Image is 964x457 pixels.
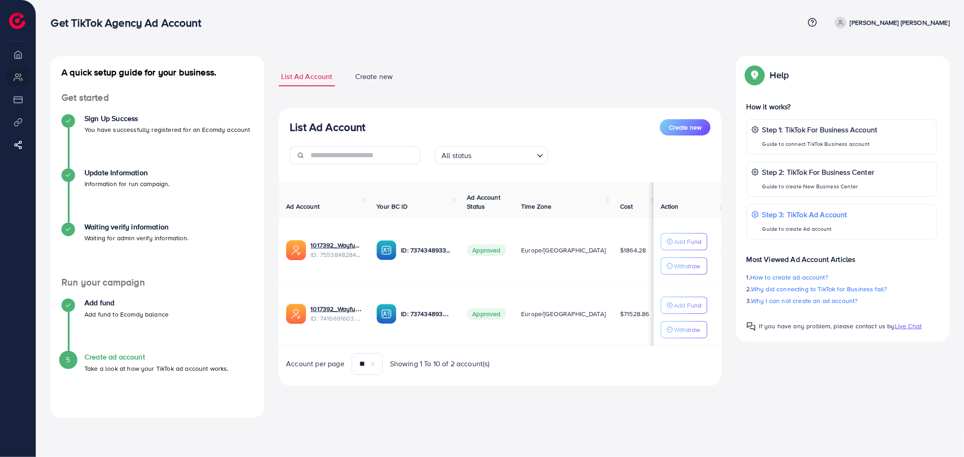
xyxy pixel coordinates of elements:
p: Withdraw [674,324,700,335]
a: [PERSON_NAME] [PERSON_NAME] [831,17,950,28]
span: Why did connecting to TikTok for Business fail? [751,284,887,294]
div: <span class='underline'>1017392_Wayfu_screw</span></br>7416691603928317968 [310,304,362,323]
p: ID: 7374348933033689104 [401,308,452,319]
button: Withdraw [661,257,707,275]
span: $71528.86 [620,309,649,318]
p: Add fund to Ecomdy balance [85,309,169,320]
p: [PERSON_NAME] [PERSON_NAME] [850,17,950,28]
span: ID: 7416691603928317968 [310,314,362,323]
img: Popup guide [747,322,756,331]
p: Withdraw [674,261,700,271]
span: Create new [669,123,701,132]
h4: Waiting verify information [85,223,188,231]
li: Create ad account [51,353,264,407]
p: Most Viewed Ad Account Articles [747,247,937,265]
button: Add Fund [661,233,707,250]
span: Europe/[GEOGRAPHIC_DATA] [521,246,606,255]
a: 1017392_Wayfu_screw [310,304,362,313]
p: You have successfully registered for an Ecomdy account [85,124,250,135]
h4: Sign Up Success [85,114,250,123]
span: Account per page [286,359,344,369]
span: Approved [467,308,506,320]
p: Guide to create Ad account [762,224,847,234]
p: Help [770,70,789,80]
li: Waiting verify information [51,223,264,277]
span: Create new [355,71,393,82]
p: Take a look at how your TikTok ad account works. [85,363,229,374]
span: Ad Account [286,202,320,211]
span: Live Chat [895,322,922,331]
span: Showing 1 To 10 of 2 account(s) [390,359,490,369]
img: logo [9,13,25,29]
p: Step 1: TikTok For Business Account [762,124,878,135]
li: Add fund [51,298,264,353]
h4: Update Information [85,168,170,177]
p: 2. [747,284,937,294]
a: 1017392_Wayfu_Bike Wheelie_AND (4) [310,241,362,250]
p: Waiting for admin verify information. [85,233,188,243]
span: Action [661,202,679,211]
span: Europe/[GEOGRAPHIC_DATA] [521,309,606,318]
input: Search for option [475,147,533,162]
h3: List Ad Account [290,121,365,134]
p: Guide to connect TikTok Business account [762,139,878,149]
p: Step 2: TikTok For Business Center [762,167,874,177]
span: Approved [467,244,506,256]
p: Information for run campaign. [85,178,170,189]
button: Create new [660,119,710,135]
img: ic-ba-acc.ded83a64.svg [376,240,396,260]
p: How it works? [747,101,937,112]
p: Add Fund [674,236,701,247]
img: Popup guide [747,67,763,83]
span: How to create ad account? [750,273,828,282]
h4: Get started [51,92,264,103]
img: ic-ads-acc.e4c84228.svg [286,304,306,324]
span: If you have any problem, please contact us by [759,322,895,331]
span: All status [440,149,474,162]
p: Guide to create New Business Center [762,181,874,192]
img: ic-ba-acc.ded83a64.svg [376,304,396,324]
h3: Get TikTok Agency Ad Account [51,16,208,29]
li: Update Information [51,168,264,223]
h4: Add fund [85,298,169,307]
h4: Create ad account [85,353,229,361]
span: Cost [620,202,633,211]
h4: Run your campaign [51,277,264,288]
span: 5 [66,354,70,365]
span: ID: 7553848284268429329 [310,250,362,259]
span: Time Zone [521,202,551,211]
span: List Ad Account [281,71,332,82]
span: Your BC ID [376,202,408,211]
p: Step 3: TikTok Ad Account [762,209,847,220]
div: <span class='underline'>1017392_Wayfu_Bike Wheelie_AND (4)</span></br>7553848284268429329 [310,241,362,259]
button: Add Fund [661,297,707,314]
img: ic-ads-acc.e4c84228.svg [286,240,306,260]
button: Withdraw [661,321,707,338]
p: 3. [747,295,937,306]
span: Why I can not create an ad account? [751,296,858,305]
span: $1864.28 [620,246,646,255]
p: 1. [747,272,937,283]
li: Sign Up Success [51,114,264,168]
p: ID: 7374348933033689104 [401,245,452,256]
h4: A quick setup guide for your business. [51,67,264,78]
iframe: Chat [926,416,957,450]
div: Search for option [435,146,548,164]
p: Add Fund [674,300,701,311]
span: Ad Account Status [467,193,500,211]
